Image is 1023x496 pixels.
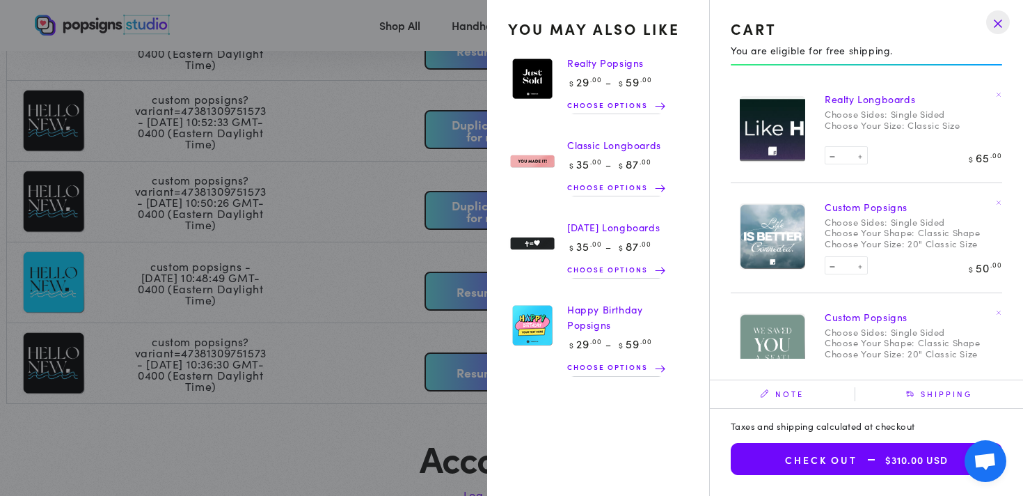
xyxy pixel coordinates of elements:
small: Taxes and shipping calculated at checkout [731,419,914,433]
sup: .00 [990,150,1002,160]
dt: Choose Your Size: [825,238,904,249]
img: Design Side 1 [740,203,805,270]
dt: Choose Sides: [825,217,887,228]
img: Custom Popsigns [731,194,814,279]
img: Design Side 1 [740,313,805,380]
a: Remove Realty Longboards - Single Sided / Classic Size [992,86,1006,100]
span: $ [969,263,974,274]
input: Quantity for Custom Popsigns [839,258,853,272]
dd: 20" Classic Size [907,238,978,249]
dt: Choose Your Size: [825,348,904,359]
span: $ [969,153,974,164]
button: Check out$310.00 USD [731,443,1002,475]
a: Realty Longboards Design Side 1 [731,86,814,171]
dt: Choose Your Size: [825,120,904,131]
dt: Choose Your Shape: [825,337,914,348]
bdi: 65 [967,150,1002,165]
a: Custom Popsigns Design Side 1 [731,304,814,389]
span: $310.00 USD [857,454,948,466]
dd: Single Sided [891,327,945,338]
dd: Classic Shape [918,337,981,348]
dt: Choose Your Shape: [825,227,914,238]
a: Remove Custom Popsigns - Single Sided / Classic Shape / 20" Classic Size [992,194,1006,208]
div: Cart [731,21,1002,37]
img: Design Side 1 [740,96,805,162]
dd: Classic Size [907,120,960,131]
dd: 20" Classic Size [907,348,978,359]
a: Custom Popsigns [825,200,907,214]
sup: .00 [990,260,1002,270]
bdi: 50 [967,260,1002,275]
summary: Note [710,387,855,401]
dt: Choose Sides: [825,327,887,338]
a: Remove Custom Popsigns - Single Sided / Classic Shape / 20" Classic Size [992,304,1006,318]
dt: Choose Sides: [825,109,887,120]
dd: Classic Shape [918,227,981,238]
a: Custom Popsigns Design Side 1 [731,194,814,279]
a: Realty Longboards [825,92,915,106]
summary: Shipping [855,387,1023,401]
dd: Single Sided [891,109,945,120]
input: Quantity for Realty Longboards [839,148,853,162]
span: You are eligible for free shipping. [731,43,893,57]
a: Open chat [965,440,1006,482]
dd: Single Sided [891,217,945,228]
a: Custom Popsigns [825,310,907,324]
